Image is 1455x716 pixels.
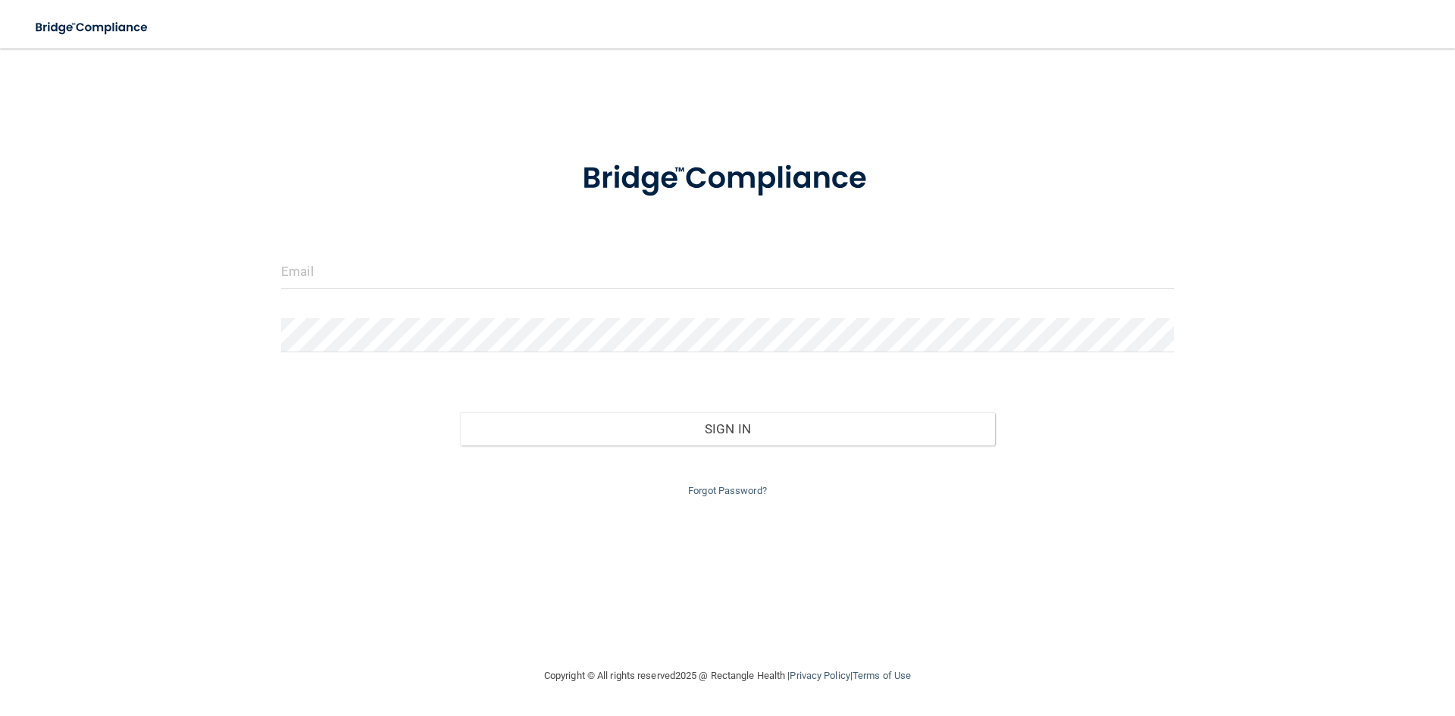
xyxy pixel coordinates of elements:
[790,670,850,681] a: Privacy Policy
[281,255,1174,289] input: Email
[853,670,911,681] a: Terms of Use
[551,139,904,218] img: bridge_compliance_login_screen.278c3ca4.svg
[451,652,1004,700] div: Copyright © All rights reserved 2025 @ Rectangle Health | |
[688,485,767,496] a: Forgot Password?
[460,412,996,446] button: Sign In
[23,12,162,43] img: bridge_compliance_login_screen.278c3ca4.svg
